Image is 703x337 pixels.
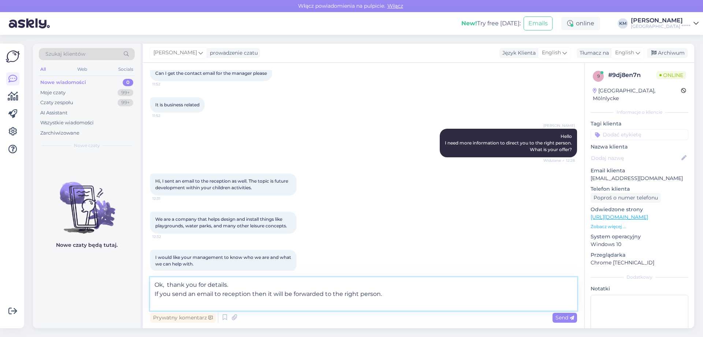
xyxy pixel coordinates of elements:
div: online [561,17,600,30]
div: Informacje o kliencie [591,109,688,116]
p: Nowe czaty będą tutaj. [56,241,118,249]
img: No chats [33,169,141,235]
span: Nowe czaty [74,142,100,149]
span: 12:31 [152,196,180,201]
input: Dodaj nazwę [591,154,680,162]
div: [PERSON_NAME] [631,18,691,23]
span: 11:52 [152,81,180,87]
div: Zarchiwizowane [40,129,79,137]
div: 0 [123,79,133,86]
span: Widziane ✓ 12:28 [543,158,575,163]
div: Archiwum [647,48,688,58]
div: Czaty zespołu [40,99,73,106]
span: Online [656,71,686,79]
div: Web [76,65,89,74]
p: Notatki [591,285,688,293]
span: 9 [597,73,600,79]
p: Nazwa klienta [591,143,688,151]
span: Hi, I sent an email to the reception as well. The topic is future development within your childre... [155,178,289,190]
div: # 9dj8en7n [608,71,656,80]
span: I would like your management to know who we are and what we can help with. [155,254,292,267]
div: Nowe wiadomości [40,79,86,86]
p: Tagi klienta [591,120,688,128]
p: [EMAIL_ADDRESS][DOMAIN_NAME] [591,175,688,182]
span: English [615,49,634,57]
p: Przeglądarka [591,251,688,259]
span: Hello I need more information to direct you to the right person. What is your offer? [445,133,572,152]
button: Emails [524,17,553,30]
div: prowadzenie czatu [207,49,258,57]
span: Włącz [385,3,405,9]
div: [GEOGRAPHIC_DATA], Mölnlycke [593,87,681,102]
div: Prywatny komentarz [150,313,216,323]
span: 11:52 [152,113,180,118]
p: System operacyjny [591,233,688,241]
p: Chrome [TECHNICAL_ID] [591,259,688,267]
p: Windows 10 [591,241,688,248]
p: Email klienta [591,167,688,175]
div: Try free [DATE]: [461,19,521,28]
span: English [542,49,561,57]
span: [PERSON_NAME] [543,123,575,128]
p: Telefon klienta [591,185,688,193]
span: 12:32 [152,234,180,239]
span: Send [555,314,574,321]
span: [PERSON_NAME] [153,49,197,57]
a: [URL][DOMAIN_NAME] [591,214,648,220]
span: We are a company that helps design and install things like playgrounds, water parks, and many oth... [155,216,287,228]
a: [PERSON_NAME][GEOGRAPHIC_DATA] ***** [631,18,699,29]
div: Wszystkie wiadomości [40,119,94,127]
div: Język Klienta [499,49,536,57]
div: KM [618,18,628,29]
input: Dodać etykietę [591,129,688,140]
div: Tłumacz na [577,49,609,57]
p: Odwiedzone strony [591,206,688,213]
div: Dodatkowy [591,274,688,281]
p: Zobacz więcej ... [591,223,688,230]
div: Moje czaty [40,89,66,96]
span: It is business related [155,102,200,107]
div: All [39,65,47,74]
b: New! [461,20,477,27]
span: Szukaj klientów [45,50,85,58]
img: Askly Logo [6,50,20,63]
div: Socials [117,65,135,74]
textarea: Ok, thank you for details. If you send an email to reception then it will be forwarded to the rig... [150,277,577,311]
div: 99+ [118,89,133,96]
div: 99+ [118,99,133,106]
div: Poproś o numer telefonu [591,193,661,203]
div: AI Assistant [40,109,67,117]
span: Can I get the contact email for the manager please [155,70,267,76]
